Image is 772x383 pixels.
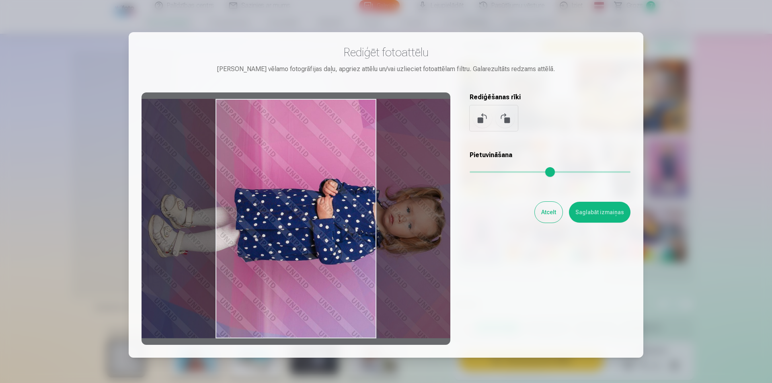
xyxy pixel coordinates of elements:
h5: Rediģēšanas rīki [470,92,630,102]
button: Atcelt [535,202,563,223]
h5: Pietuvināšana [470,150,630,160]
h3: Rediģēt fotoattēlu [142,45,630,59]
div: [PERSON_NAME] vēlamo fotogrāfijas daļu, apgriez attēlu un/vai uzlieciet fotoattēlam filtru. Galar... [142,64,630,74]
button: Saglabāt izmaiņas [569,202,630,223]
